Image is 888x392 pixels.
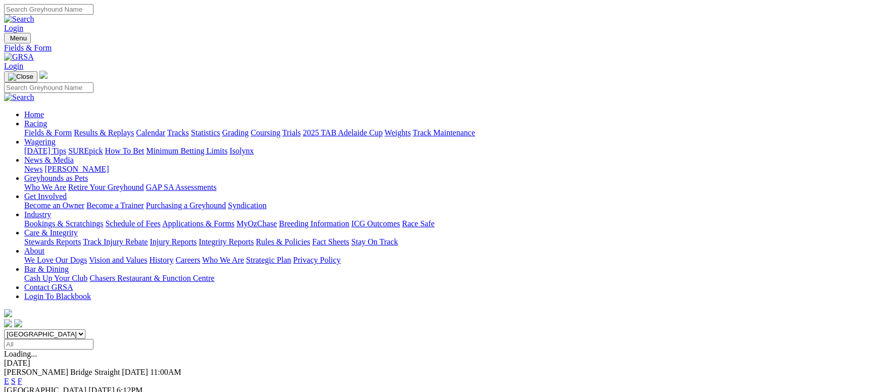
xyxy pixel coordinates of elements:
[74,128,134,137] a: Results & Replays
[167,128,189,137] a: Tracks
[11,377,16,385] a: S
[4,24,23,32] a: Login
[24,156,74,164] a: News & Media
[237,219,277,228] a: MyOzChase
[24,219,884,228] div: Industry
[24,210,51,219] a: Industry
[89,274,214,282] a: Chasers Restaurant & Function Centre
[4,4,94,15] input: Search
[122,368,148,376] span: [DATE]
[24,183,66,191] a: Who We Are
[24,183,884,192] div: Greyhounds as Pets
[24,174,88,182] a: Greyhounds as Pets
[279,219,349,228] a: Breeding Information
[191,128,220,137] a: Statistics
[162,219,235,228] a: Applications & Forms
[24,165,42,173] a: News
[24,201,884,210] div: Get Involved
[351,219,400,228] a: ICG Outcomes
[4,15,34,24] img: Search
[39,71,48,79] img: logo-grsa-white.png
[146,146,227,155] a: Minimum Betting Limits
[199,237,254,246] a: Integrity Reports
[228,201,266,210] a: Syndication
[18,377,22,385] a: F
[24,237,81,246] a: Stewards Reports
[24,146,884,156] div: Wagering
[312,237,349,246] a: Fact Sheets
[105,219,160,228] a: Schedule of Fees
[24,228,78,237] a: Care & Integrity
[303,128,383,137] a: 2025 TAB Adelaide Cup
[105,146,145,155] a: How To Bet
[24,119,47,128] a: Racing
[246,256,291,264] a: Strategic Plan
[149,256,173,264] a: History
[385,128,411,137] a: Weights
[351,237,398,246] a: Stay On Track
[86,201,144,210] a: Become a Trainer
[24,128,884,137] div: Racing
[282,128,301,137] a: Trials
[44,165,109,173] a: [PERSON_NAME]
[150,368,181,376] span: 11:00AM
[24,110,44,119] a: Home
[146,201,226,210] a: Purchasing a Greyhound
[24,274,87,282] a: Cash Up Your Club
[8,73,33,81] img: Close
[146,183,217,191] a: GAP SA Assessments
[24,137,56,146] a: Wagering
[202,256,244,264] a: Who We Are
[4,339,94,350] input: Select date
[89,256,147,264] a: Vision and Values
[24,256,87,264] a: We Love Our Dogs
[413,128,475,137] a: Track Maintenance
[4,53,34,62] img: GRSA
[4,377,9,385] a: E
[24,165,884,174] div: News & Media
[4,319,12,327] img: facebook.svg
[175,256,200,264] a: Careers
[24,265,69,273] a: Bar & Dining
[4,43,884,53] a: Fields & Form
[4,359,884,368] div: [DATE]
[68,146,103,155] a: SUREpick
[24,201,84,210] a: Become an Owner
[4,368,120,376] span: [PERSON_NAME] Bridge Straight
[68,183,144,191] a: Retire Your Greyhound
[24,283,73,291] a: Contact GRSA
[256,237,310,246] a: Rules & Policies
[4,93,34,102] img: Search
[83,237,148,246] a: Track Injury Rebate
[4,309,12,317] img: logo-grsa-white.png
[24,247,44,255] a: About
[136,128,165,137] a: Calendar
[402,219,434,228] a: Race Safe
[24,256,884,265] div: About
[24,146,66,155] a: [DATE] Tips
[4,33,31,43] button: Toggle navigation
[293,256,341,264] a: Privacy Policy
[4,62,23,70] a: Login
[24,274,884,283] div: Bar & Dining
[222,128,249,137] a: Grading
[4,82,94,93] input: Search
[4,71,37,82] button: Toggle navigation
[24,219,103,228] a: Bookings & Scratchings
[10,34,27,42] span: Menu
[14,319,22,327] img: twitter.svg
[251,128,281,137] a: Coursing
[150,237,197,246] a: Injury Reports
[24,192,67,201] a: Get Involved
[24,128,72,137] a: Fields & Form
[4,350,37,358] span: Loading...
[24,237,884,247] div: Care & Integrity
[24,292,91,301] a: Login To Blackbook
[229,146,254,155] a: Isolynx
